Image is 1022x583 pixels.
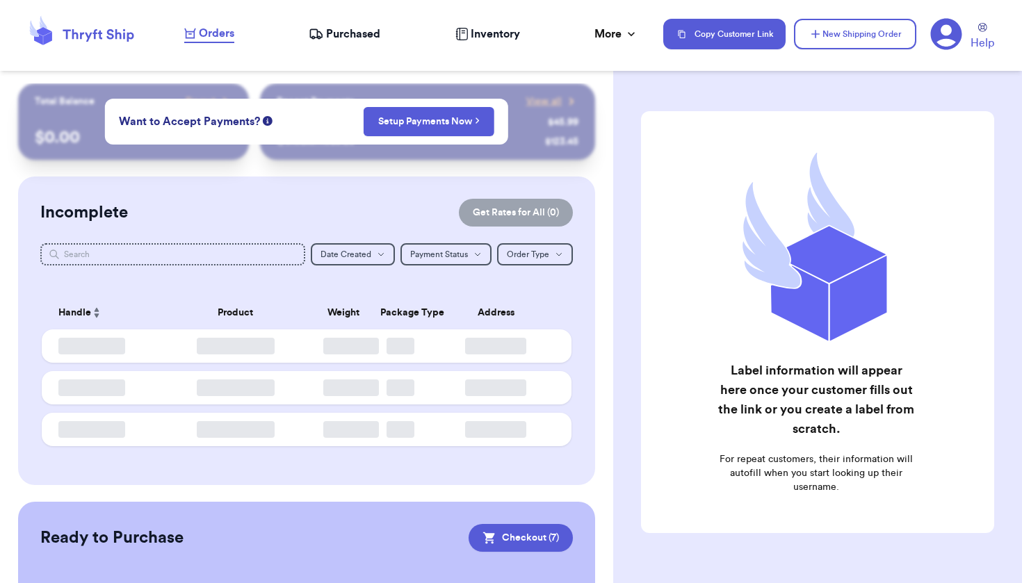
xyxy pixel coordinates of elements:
[315,296,372,329] th: Weight
[326,26,380,42] span: Purchased
[459,199,573,227] button: Get Rates for All (0)
[184,25,234,43] a: Orders
[40,243,305,265] input: Search
[455,26,520,42] a: Inventory
[277,95,354,108] p: Recent Payments
[545,135,578,149] div: $ 123.45
[372,296,429,329] th: Package Type
[186,95,216,108] span: Payout
[311,243,395,265] button: Date Created
[794,19,916,49] button: New Shipping Order
[471,26,520,42] span: Inventory
[663,19,786,49] button: Copy Customer Link
[309,26,380,42] a: Purchased
[40,202,128,224] h2: Incomplete
[321,250,371,258] span: Date Created
[507,250,549,258] span: Order Type
[91,304,102,321] button: Sort ascending
[119,113,260,130] span: Want to Accept Payments?
[469,524,573,552] button: Checkout (7)
[199,25,234,42] span: Orders
[156,296,315,329] th: Product
[594,26,638,42] div: More
[717,361,914,438] h2: Label information will appear here once your customer fills out the link or you create a label fr...
[186,95,232,108] a: Payout
[35,95,95,108] p: Total Balance
[410,250,468,258] span: Payment Status
[35,126,232,149] p: $ 0.00
[58,306,91,320] span: Handle
[40,527,184,549] h2: Ready to Purchase
[526,95,578,108] a: View all
[717,452,914,494] p: For repeat customers, their information will autofill when you start looking up their username.
[400,243,492,265] button: Payment Status
[971,35,994,51] span: Help
[971,23,994,51] a: Help
[548,115,578,129] div: $ 45.99
[497,243,573,265] button: Order Type
[378,115,480,129] a: Setup Payments Now
[429,296,571,329] th: Address
[364,107,495,136] button: Setup Payments Now
[526,95,562,108] span: View all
